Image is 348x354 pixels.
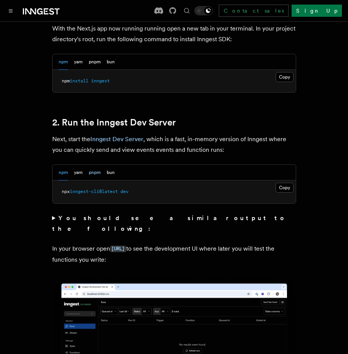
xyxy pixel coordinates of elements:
[59,165,68,180] button: npm
[89,54,101,70] button: pnpm
[74,54,83,70] button: yarn
[276,72,293,82] button: Copy
[6,6,15,15] button: Toggle navigation
[120,189,128,194] span: dev
[70,78,88,84] span: install
[52,213,296,234] summary: You should see a similar output to the following:
[62,189,70,194] span: npx
[107,54,115,70] button: bun
[89,165,101,180] button: pnpm
[107,165,115,180] button: bun
[182,6,191,15] button: Find something...
[90,135,143,143] a: Inngest Dev Server
[52,23,296,45] p: With the Next.js app now running running open a new tab in your terminal. In your project directo...
[91,78,110,84] span: inngest
[52,134,296,155] p: Next, start the , which is a fast, in-memory version of Inngest where you can quickly send and vi...
[110,246,126,252] code: [URL]
[62,78,70,84] span: npm
[219,5,289,17] a: Contact sales
[74,165,83,180] button: yarn
[70,189,118,194] span: inngest-cli@latest
[52,214,287,232] strong: You should see a similar output to the following:
[52,243,296,265] p: In your browser open to see the development UI where later you will test the functions you write:
[59,54,68,70] button: npm
[52,117,176,128] a: 2. Run the Inngest Dev Server
[194,6,213,15] button: Toggle dark mode
[110,245,126,252] a: [URL]
[292,5,342,17] a: Sign Up
[276,183,293,193] button: Copy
